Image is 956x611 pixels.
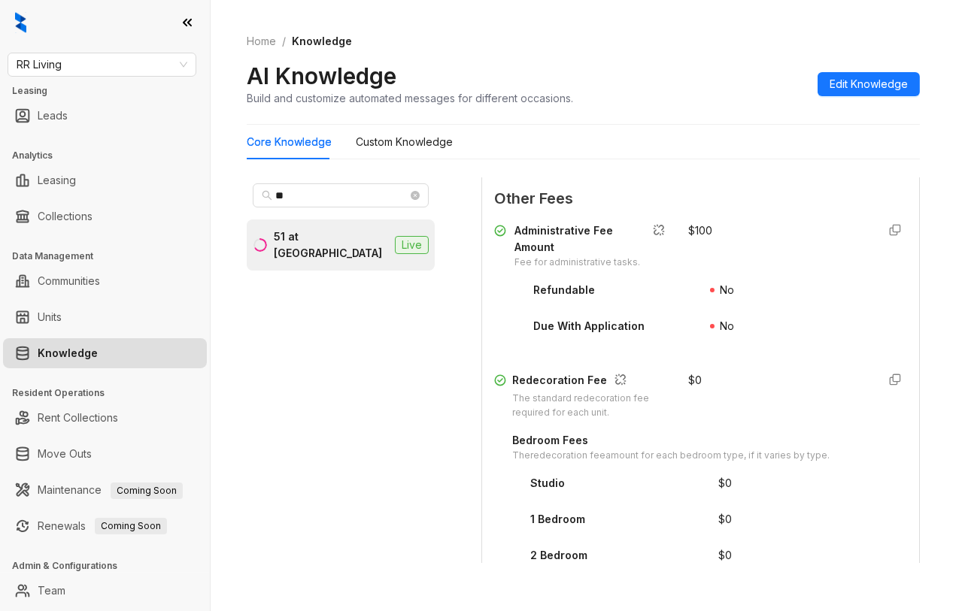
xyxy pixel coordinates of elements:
h3: Data Management [12,250,210,263]
a: Units [38,302,62,332]
li: Leasing [3,165,207,195]
span: No [721,319,735,332]
button: Edit Knowledge [818,72,920,96]
li: Communities [3,266,207,296]
a: Team [38,576,65,606]
div: Refundable [533,282,595,298]
div: 2 Bedroom [530,547,587,564]
div: Custom Knowledge [356,134,453,150]
li: Units [3,302,207,332]
img: logo [15,12,26,33]
h3: Admin & Configurations [12,559,210,573]
div: Studio [530,475,565,492]
div: Core Knowledge [247,134,332,150]
a: RenewalsComing Soon [38,511,167,541]
div: $ 100 [689,222,713,239]
div: Administrative Fee Amount [514,222,671,256]
a: Communities [38,266,100,296]
div: The redecoration fee amount for each bedroom type, if it varies by type. [512,449,830,463]
span: close-circle [411,191,420,200]
div: Due With Application [533,318,645,334]
div: Fee for administrative tasks. [514,256,671,270]
span: Edit Knowledge [830,76,908,92]
li: Move Outs [3,439,207,469]
div: $ 0 [719,547,733,564]
a: Move Outs [38,439,92,469]
a: Collections [38,201,93,231]
a: Home [244,33,279,50]
a: Leads [38,101,68,131]
span: Coming Soon [111,482,183,499]
div: 51 at [GEOGRAPHIC_DATA] [274,228,389,262]
span: Live [395,236,429,254]
li: Team [3,576,207,606]
span: No [721,283,735,296]
li: / [282,33,286,50]
li: Renewals [3,511,207,541]
span: search [262,190,272,201]
div: Redecoration Fee [512,372,671,392]
div: $ 0 [719,475,733,492]
a: Knowledge [38,338,98,368]
a: Leasing [38,165,76,195]
span: RR Living [17,53,187,76]
div: Build and customize automated messages for different occasions. [247,90,573,106]
h3: Resident Operations [12,386,210,400]
li: Collections [3,201,207,231]
li: Maintenance [3,475,207,505]
span: Coming Soon [95,518,167,534]
span: Other Fees [494,187,907,210]
span: Knowledge [292,35,352,47]
div: The standard redecoration fee required for each unit. [512,392,671,420]
a: Rent Collections [38,403,118,433]
li: Leads [3,101,207,131]
div: $ 0 [689,372,703,389]
h3: Leasing [12,84,210,98]
div: $ 0 [719,511,733,528]
li: Knowledge [3,338,207,368]
h2: AI Knowledge [247,62,396,90]
li: Rent Collections [3,403,207,433]
h3: Analytics [12,149,210,162]
div: Bedroom Fees [512,432,830,449]
div: 1 Bedroom [530,511,585,528]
